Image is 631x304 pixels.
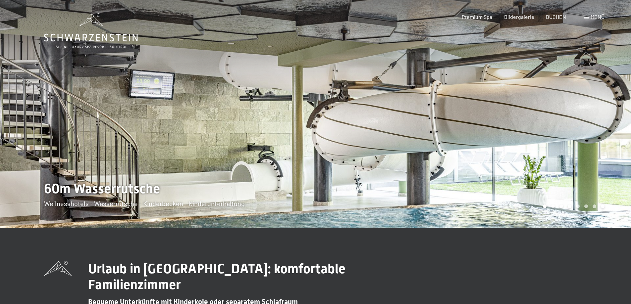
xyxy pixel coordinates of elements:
a: Bildergalerie [504,14,534,20]
span: Menü [591,14,605,20]
div: Carousel Page 8 [601,204,605,208]
div: Carousel Page 5 [576,204,580,208]
div: Carousel Page 3 [559,204,563,208]
span: Urlaub in [GEOGRAPHIC_DATA]: komfortable Familienzimmer [88,261,345,292]
a: BUCHEN [546,14,566,20]
div: Carousel Page 6 [584,204,588,208]
div: Carousel Page 7 [593,204,596,208]
div: Carousel Pagination [541,204,605,208]
div: Carousel Page 4 [568,204,571,208]
a: Premium Spa [462,14,492,20]
div: Carousel Page 1 (Current Slide) [543,204,547,208]
div: Carousel Page 2 [551,204,555,208]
